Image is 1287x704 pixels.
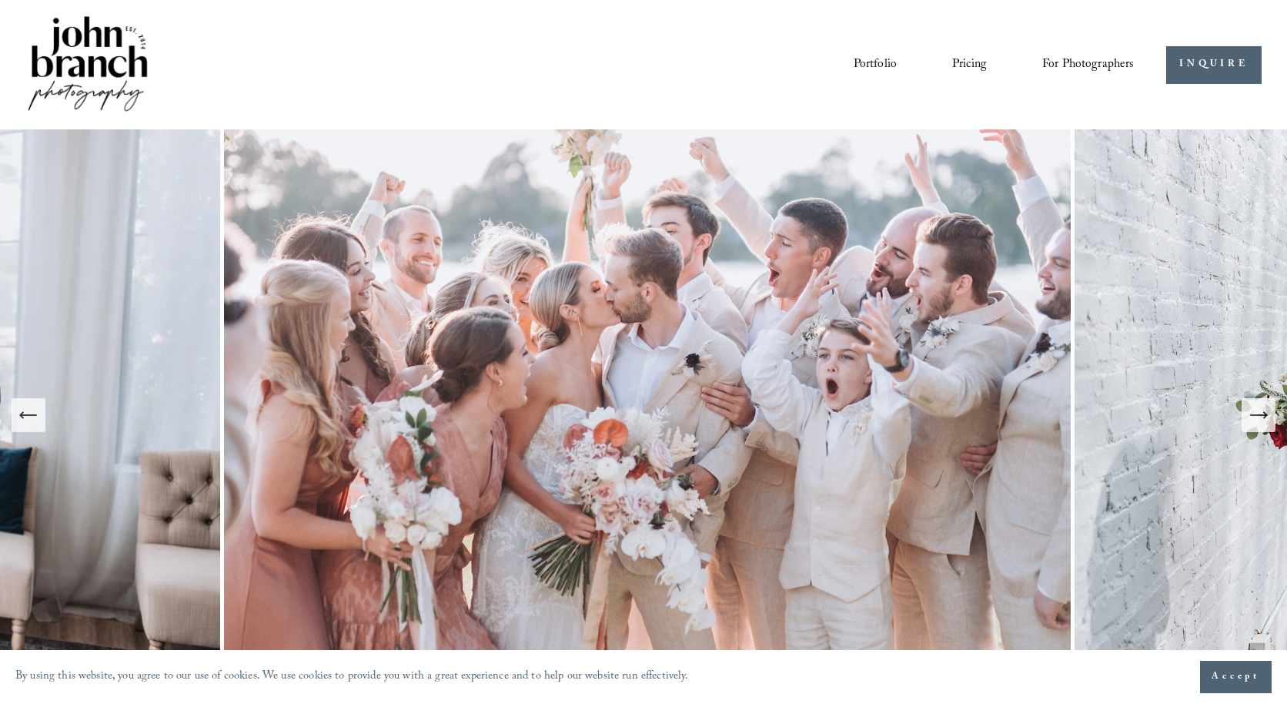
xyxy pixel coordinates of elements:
p: By using this website, you agree to our use of cookies. We use cookies to provide you with a grea... [15,666,689,689]
img: A wedding party celebrating outdoors, featuring a bride and groom kissing amidst cheering bridesm... [220,129,1075,699]
span: Accept [1212,669,1260,685]
a: Portfolio [854,52,897,78]
button: Previous Slide [12,398,45,432]
button: Accept [1200,661,1272,693]
a: Pricing [952,52,987,78]
img: John Branch IV Photography [25,13,150,117]
a: INQUIRE [1166,46,1261,84]
a: folder dropdown [1042,52,1135,78]
span: For Photographers [1042,53,1135,77]
button: Next Slide [1242,398,1275,432]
